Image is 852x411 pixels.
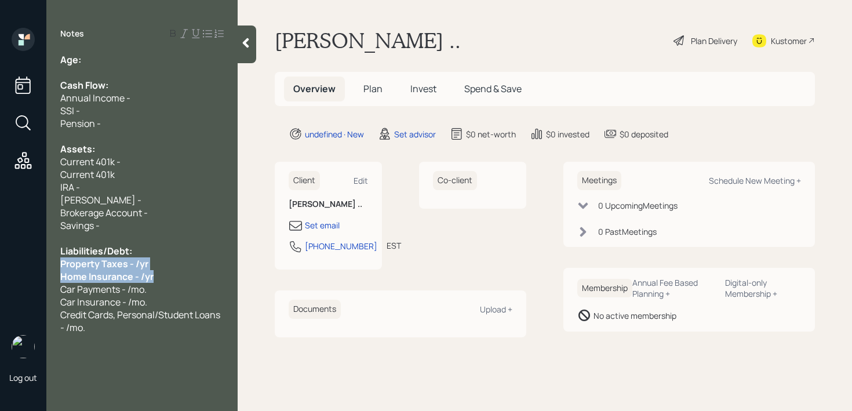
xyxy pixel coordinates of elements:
div: Annual Fee Based Planning + [632,277,716,299]
span: Cash Flow: [60,79,108,92]
div: No active membership [594,310,676,322]
h6: Meetings [577,171,621,190]
div: Edit [354,175,368,186]
span: Property Taxes - /yr [60,257,148,270]
div: [PHONE_NUMBER] [305,240,377,252]
span: Current 401k - [60,155,121,168]
div: Set advisor [394,128,436,140]
span: Brokerage Account - [60,206,148,219]
div: Log out [9,372,37,383]
span: Assets: [60,143,95,155]
div: Kustomer [771,35,807,47]
div: EST [387,239,401,252]
div: $0 net-worth [466,128,516,140]
img: retirable_logo.png [12,335,35,358]
span: Age: [60,53,81,66]
div: 0 Past Meeting s [598,225,657,238]
h6: [PERSON_NAME] .. [289,199,368,209]
span: Spend & Save [464,82,522,95]
span: Overview [293,82,336,95]
h6: Client [289,171,320,190]
h6: Membership [577,279,632,298]
label: Notes [60,28,84,39]
span: [PERSON_NAME] - [60,194,141,206]
span: IRA - [60,181,80,194]
div: Upload + [480,304,512,315]
span: Credit Cards, Personal/Student Loans - /mo. [60,308,222,334]
div: $0 invested [546,128,589,140]
div: $0 deposited [620,128,668,140]
h6: Documents [289,300,341,319]
span: Home Insurance - /yr [60,270,154,283]
span: Liabilities/Debt: [60,245,132,257]
span: Plan [363,82,383,95]
span: Annual Income - [60,92,130,104]
div: Schedule New Meeting + [709,175,801,186]
span: Current 401k [60,168,115,181]
span: Invest [410,82,436,95]
div: Plan Delivery [691,35,737,47]
span: Pension - [60,117,101,130]
div: Set email [305,219,340,231]
div: 0 Upcoming Meeting s [598,199,678,212]
span: Car Insurance - /mo. [60,296,147,308]
span: Car Payments - /mo. [60,283,147,296]
h1: [PERSON_NAME] .. [275,28,461,53]
span: SSI - [60,104,80,117]
span: Savings - [60,219,100,232]
div: undefined · New [305,128,364,140]
h6: Co-client [433,171,477,190]
div: Digital-only Membership + [725,277,801,299]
